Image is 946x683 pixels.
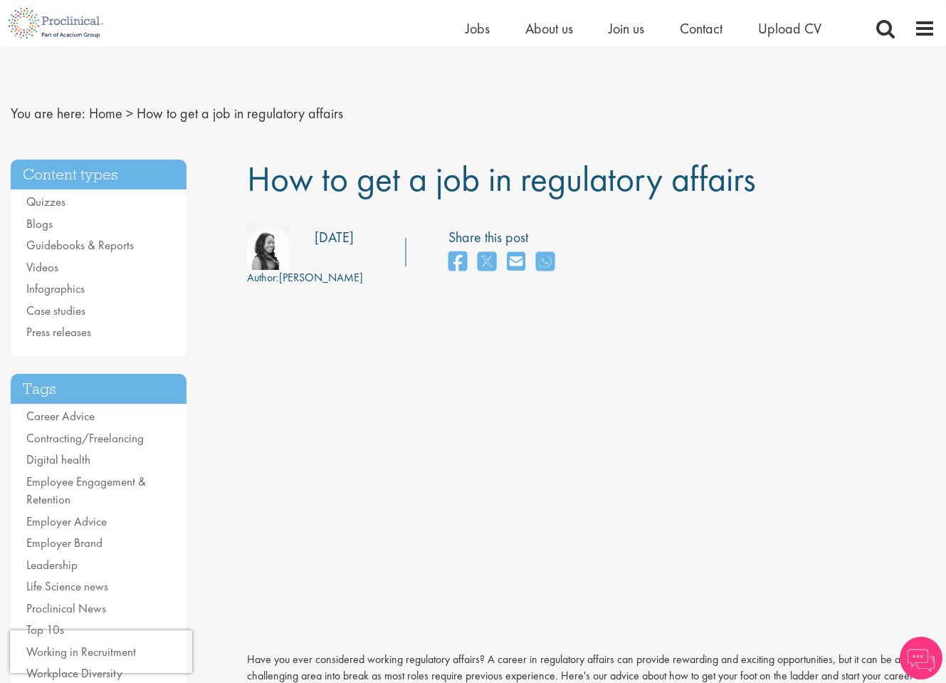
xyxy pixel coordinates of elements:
a: Videos [26,259,58,275]
a: Proclinical News [26,600,106,616]
iframe: reCAPTCHA [10,630,192,673]
a: share on email [507,247,525,278]
a: Guidebooks & Reports [26,237,134,253]
a: Press releases [26,324,91,340]
a: Employer Advice [26,513,107,529]
span: You are here: [11,104,85,122]
a: Life Science news [26,578,108,594]
a: About us [525,19,573,38]
img: 383e1147-3b0e-4ab7-6ae9-08d7f17c413d [247,227,290,270]
a: Employee Engagement & Retention [26,474,146,508]
a: breadcrumb link [89,104,122,122]
a: share on twitter [478,247,496,278]
a: Join us [609,19,644,38]
a: Workplace Diversity [26,665,122,681]
a: share on whats app [536,247,555,278]
iframe: How to get a job in regulatory affairs [247,326,816,640]
label: Share this post [448,227,562,248]
a: Upload CV [758,19,821,38]
a: Blogs [26,216,53,231]
a: Digital health [26,452,90,467]
span: How to get a job in regulatory affairs [137,104,343,122]
a: Quizzes [26,194,65,209]
a: Jobs [466,19,490,38]
div: [PERSON_NAME] [247,270,363,286]
h3: Content types [11,160,186,190]
div: [DATE] [315,227,354,248]
a: Employer Brand [26,535,103,551]
a: Leadership [26,557,78,573]
span: > [126,104,133,122]
span: How to get a job in regulatory affairs [247,156,756,202]
a: Contracting/Freelancing [26,430,144,446]
img: Chatbot [900,637,942,679]
a: Infographics [26,281,85,296]
a: Contact [680,19,722,38]
a: Career Advice [26,408,95,424]
h3: Tags [11,374,186,405]
span: Author: [247,270,279,285]
a: Top 10s [26,622,64,637]
a: Case studies [26,303,85,318]
a: share on facebook [448,247,467,278]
